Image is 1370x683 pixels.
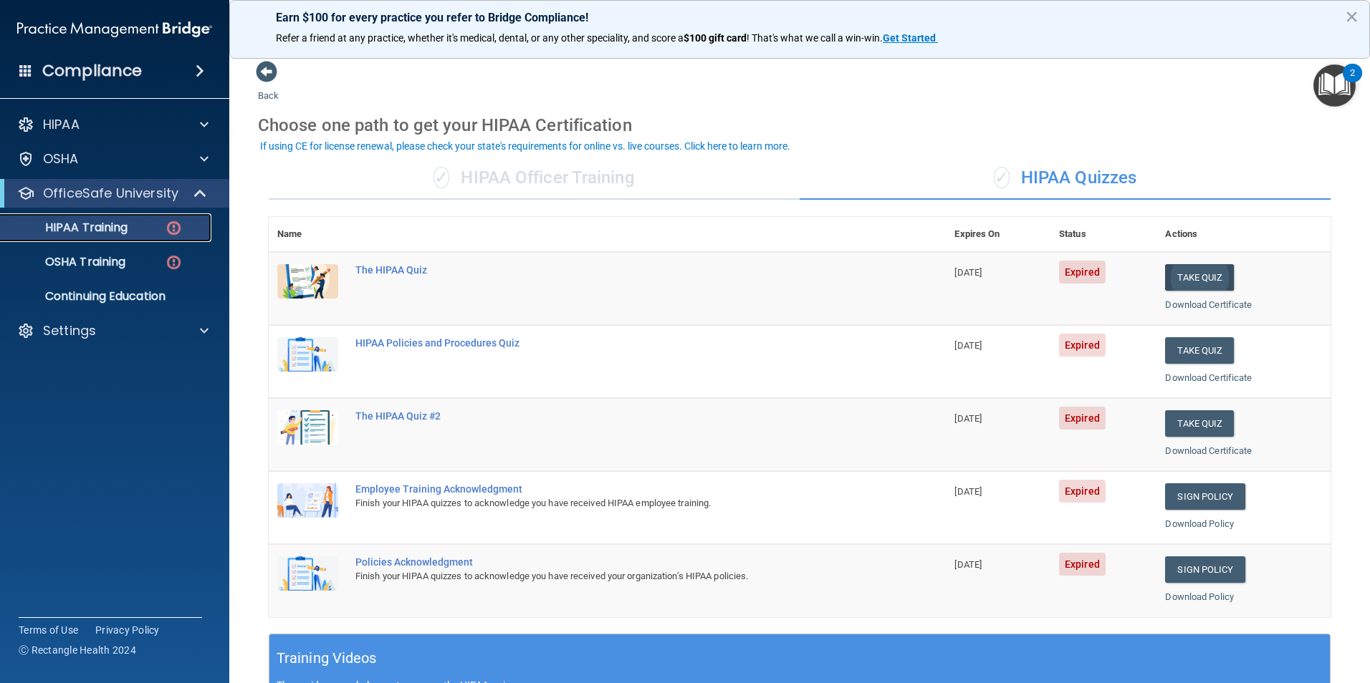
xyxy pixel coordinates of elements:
h4: Compliance [42,61,142,81]
a: Privacy Policy [95,623,160,637]
div: Employee Training Acknowledgment [355,483,874,495]
button: Take Quiz [1165,410,1234,437]
p: Earn $100 for every practice you refer to Bridge Compliance! [276,11,1323,24]
img: danger-circle.6113f641.png [165,253,183,271]
span: ! That's what we call a win-win. [747,32,883,44]
a: Download Policy [1165,591,1234,602]
div: Finish your HIPAA quizzes to acknowledge you have received your organization’s HIPAA policies. [355,568,874,585]
span: [DATE] [954,413,982,424]
strong: Get Started [883,32,936,44]
span: Expired [1059,334,1106,357]
span: ✓ [994,167,1010,188]
a: Download Certificate [1165,372,1252,383]
div: HIPAA Policies and Procedures Quiz [355,337,874,349]
span: Expired [1059,480,1106,503]
span: Refer a friend at any practice, whether it's medical, dental, or any other speciality, and score a [276,32,684,44]
div: The HIPAA Quiz [355,264,874,276]
div: Finish your HIPAA quizzes to acknowledge you have received HIPAA employee training. [355,495,874,512]
a: Sign Policy [1165,556,1245,583]
a: Download Certificate [1165,445,1252,456]
a: Settings [17,322,209,339]
th: Actions [1156,217,1331,252]
img: PMB logo [17,15,212,44]
span: ✓ [433,167,449,188]
div: Policies Acknowledgment [355,556,874,568]
a: OfficeSafe University [17,185,208,202]
th: Status [1050,217,1156,252]
span: [DATE] [954,267,982,278]
a: Sign Policy [1165,483,1245,510]
span: Expired [1059,553,1106,576]
p: OfficeSafe University [43,185,178,202]
p: Settings [43,322,96,339]
span: Expired [1059,261,1106,284]
h5: Training Videos [277,646,377,671]
span: [DATE] [954,559,982,570]
p: OSHA [43,150,79,168]
p: HIPAA [43,116,80,133]
th: Name [269,217,347,252]
div: HIPAA Officer Training [269,157,800,200]
button: If using CE for license renewal, please check your state's requirements for online vs. live cours... [258,139,792,153]
a: OSHA [17,150,209,168]
div: The HIPAA Quiz #2 [355,410,874,422]
button: Close [1345,5,1359,28]
a: Terms of Use [19,623,78,637]
th: Expires On [946,217,1050,252]
span: Expired [1059,407,1106,430]
a: HIPAA [17,116,209,133]
p: OSHA Training [9,255,125,269]
button: Take Quiz [1165,337,1234,364]
button: Take Quiz [1165,264,1234,291]
a: Back [258,73,279,101]
p: Continuing Education [9,289,205,304]
button: Open Resource Center, 2 new notifications [1313,64,1356,107]
img: danger-circle.6113f641.png [165,219,183,237]
span: [DATE] [954,340,982,351]
a: Download Policy [1165,518,1234,529]
a: Get Started [883,32,938,44]
span: Ⓒ Rectangle Health 2024 [19,643,136,657]
strong: $100 gift card [684,32,747,44]
div: If using CE for license renewal, please check your state's requirements for online vs. live cours... [260,141,790,151]
a: Download Certificate [1165,299,1252,310]
div: Choose one path to get your HIPAA Certification [258,105,1341,146]
p: HIPAA Training [9,221,128,235]
span: [DATE] [954,486,982,497]
div: HIPAA Quizzes [800,157,1331,200]
div: 2 [1350,73,1355,92]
